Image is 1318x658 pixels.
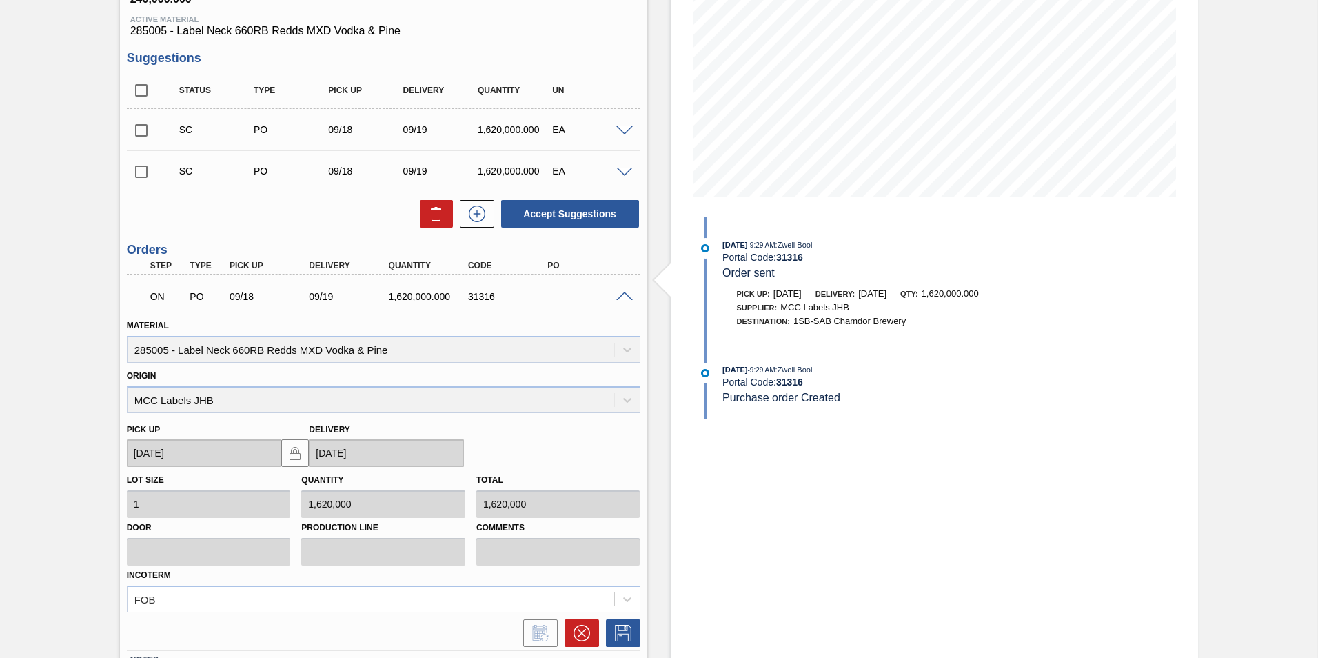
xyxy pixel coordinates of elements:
h3: Orders [127,243,640,257]
div: Type [250,86,334,95]
h3: Suggestions [127,51,640,66]
div: Suggestion Created [176,166,259,177]
label: Comments [476,518,640,538]
div: Purchase order [250,166,334,177]
span: - 9:29 AM [748,366,775,374]
span: Order sent [722,267,775,279]
span: [DATE] [773,288,802,299]
span: Delivery: [815,290,855,298]
label: Material [127,321,169,330]
div: 1,620,000.000 [474,166,558,177]
div: New suggestion [453,200,494,228]
input: mm/dd/yyyy [127,439,282,467]
div: Delivery [400,86,483,95]
span: [DATE] [858,288,886,299]
label: Origin [127,371,156,381]
div: FOB [134,593,156,605]
div: Delivery [305,261,394,270]
div: 31316 [465,291,554,302]
p: ON [150,291,185,302]
div: 09/18/2025 [325,166,408,177]
div: Suggestion Created [176,124,259,135]
label: Incoterm [127,570,171,580]
img: atual [701,369,709,377]
div: PO [544,261,633,270]
span: [DATE] [722,241,747,249]
span: : Zweli Booi [775,241,813,249]
div: Purchase order [186,291,227,302]
div: Portal Code: [722,377,1050,388]
div: Purchase order [250,124,334,135]
label: Pick up [127,425,161,435]
div: Cancel Order [558,619,599,647]
div: UN [549,86,632,95]
label: Quantity [301,475,343,485]
div: 09/18/2025 [226,291,315,302]
div: 1,620,000.000 [385,291,474,302]
div: Save Order [599,619,640,647]
div: 09/18/2025 [325,124,408,135]
div: Delete Suggestions [413,200,453,228]
label: Production Line [301,518,465,538]
strong: 31316 [776,377,803,388]
button: Accept Suggestions [501,200,639,228]
span: MCC Labels JHB [780,302,849,312]
div: Status [176,86,259,95]
div: Pick up [325,86,408,95]
span: 1SB-SAB Chamdor Brewery [793,316,906,326]
button: locked [281,439,309,467]
div: Type [186,261,227,270]
span: Active Material [130,15,637,23]
img: atual [701,244,709,252]
div: EA [549,124,632,135]
img: locked [287,445,303,461]
span: 285005 - Label Neck 660RB Redds MXD Vodka & Pine [130,25,637,37]
div: EA [549,166,632,177]
span: Pick up: [737,290,770,298]
div: Portal Code: [722,252,1050,263]
span: - 9:29 AM [748,241,775,249]
label: Lot size [127,475,164,485]
div: Step [147,261,188,270]
div: 09/19/2025 [400,166,483,177]
span: Qty: [900,290,917,298]
span: Destination: [737,317,790,326]
span: : Zweli Booi [775,366,813,374]
label: Delivery [309,425,350,435]
div: 09/19/2025 [400,124,483,135]
div: Inform order change [516,619,558,647]
strong: 31316 [776,252,803,263]
input: mm/dd/yyyy [309,439,464,467]
label: Total [476,475,503,485]
div: 09/19/2025 [305,291,394,302]
div: Code [465,261,554,270]
div: Negotiating Order [147,281,188,312]
span: Supplier: [737,303,778,312]
span: 1,620,000.000 [922,288,979,299]
div: Quantity [385,261,474,270]
div: 1,620,000.000 [474,124,558,135]
div: Accept Suggestions [494,199,640,229]
span: [DATE] [722,366,747,374]
div: Quantity [474,86,558,95]
span: Purchase order Created [722,392,840,403]
div: Pick up [226,261,315,270]
label: Door [127,518,291,538]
